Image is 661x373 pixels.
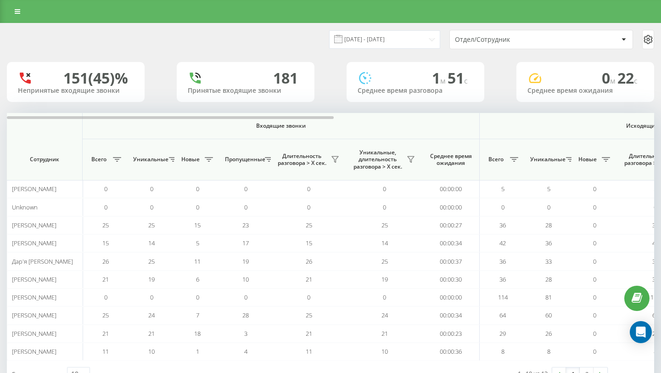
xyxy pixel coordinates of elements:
[351,149,404,170] span: Уникальные, длительность разговора > Х сек.
[650,293,660,301] span: 114
[634,76,638,86] span: c
[148,239,155,247] span: 14
[133,156,166,163] span: Уникальные
[244,329,247,338] span: 3
[242,257,249,266] span: 19
[602,68,617,88] span: 0
[12,239,56,247] span: [PERSON_NAME]
[307,185,310,193] span: 0
[440,76,448,86] span: м
[422,271,480,288] td: 00:00:30
[15,156,74,163] span: Сотрудник
[501,203,504,211] span: 0
[652,257,659,266] span: 36
[12,293,56,301] span: [PERSON_NAME]
[464,76,468,86] span: c
[499,257,506,266] span: 36
[381,221,388,229] span: 25
[148,347,155,356] span: 10
[501,185,504,193] span: 5
[102,329,109,338] span: 21
[196,203,199,211] span: 0
[242,221,249,229] span: 23
[593,275,596,283] span: 0
[499,311,506,319] span: 64
[179,156,202,163] span: Новые
[306,221,312,229] span: 25
[545,257,552,266] span: 33
[652,275,659,283] span: 36
[422,198,480,216] td: 00:00:00
[501,347,504,356] span: 8
[381,347,388,356] span: 10
[148,329,155,338] span: 21
[306,275,312,283] span: 21
[593,257,596,266] span: 0
[306,257,312,266] span: 26
[498,293,508,301] span: 114
[196,347,199,356] span: 1
[499,239,506,247] span: 42
[610,76,617,86] span: м
[484,156,507,163] span: Всего
[383,185,386,193] span: 0
[188,87,303,95] div: Принятые входящие звонки
[383,293,386,301] span: 0
[383,203,386,211] span: 0
[422,252,480,270] td: 00:00:37
[242,311,249,319] span: 28
[652,311,659,319] span: 64
[104,203,107,211] span: 0
[307,293,310,301] span: 0
[306,347,312,356] span: 11
[102,257,109,266] span: 26
[196,185,199,193] span: 0
[432,68,448,88] span: 1
[358,87,473,95] div: Среднее время разговора
[422,325,480,343] td: 00:00:23
[422,234,480,252] td: 00:00:34
[593,203,596,211] span: 0
[102,239,109,247] span: 15
[499,329,506,338] span: 29
[150,203,153,211] span: 0
[654,203,657,211] span: 0
[194,257,201,266] span: 11
[593,311,596,319] span: 0
[244,185,247,193] span: 0
[196,239,199,247] span: 5
[18,87,134,95] div: Непринятые входящие звонки
[593,293,596,301] span: 0
[654,347,657,356] span: 8
[593,185,596,193] span: 0
[593,221,596,229] span: 0
[12,185,56,193] span: [PERSON_NAME]
[306,311,312,319] span: 25
[422,216,480,234] td: 00:00:27
[148,221,155,229] span: 25
[12,221,56,229] span: [PERSON_NAME]
[545,311,552,319] span: 60
[547,203,550,211] span: 0
[307,203,310,211] span: 0
[63,69,128,87] div: 151 (45)%
[196,311,199,319] span: 7
[545,239,552,247] span: 36
[422,343,480,361] td: 00:00:36
[617,68,638,88] span: 22
[429,153,472,167] span: Среднее время ожидания
[12,203,38,211] span: Unknown
[275,153,328,167] span: Длительность разговора > Х сек.
[547,185,550,193] span: 5
[422,180,480,198] td: 00:00:00
[150,293,153,301] span: 0
[102,221,109,229] span: 25
[244,203,247,211] span: 0
[150,185,153,193] span: 0
[593,347,596,356] span: 0
[381,257,388,266] span: 25
[381,239,388,247] span: 14
[12,329,56,338] span: [PERSON_NAME]
[593,239,596,247] span: 0
[422,288,480,306] td: 00:00:00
